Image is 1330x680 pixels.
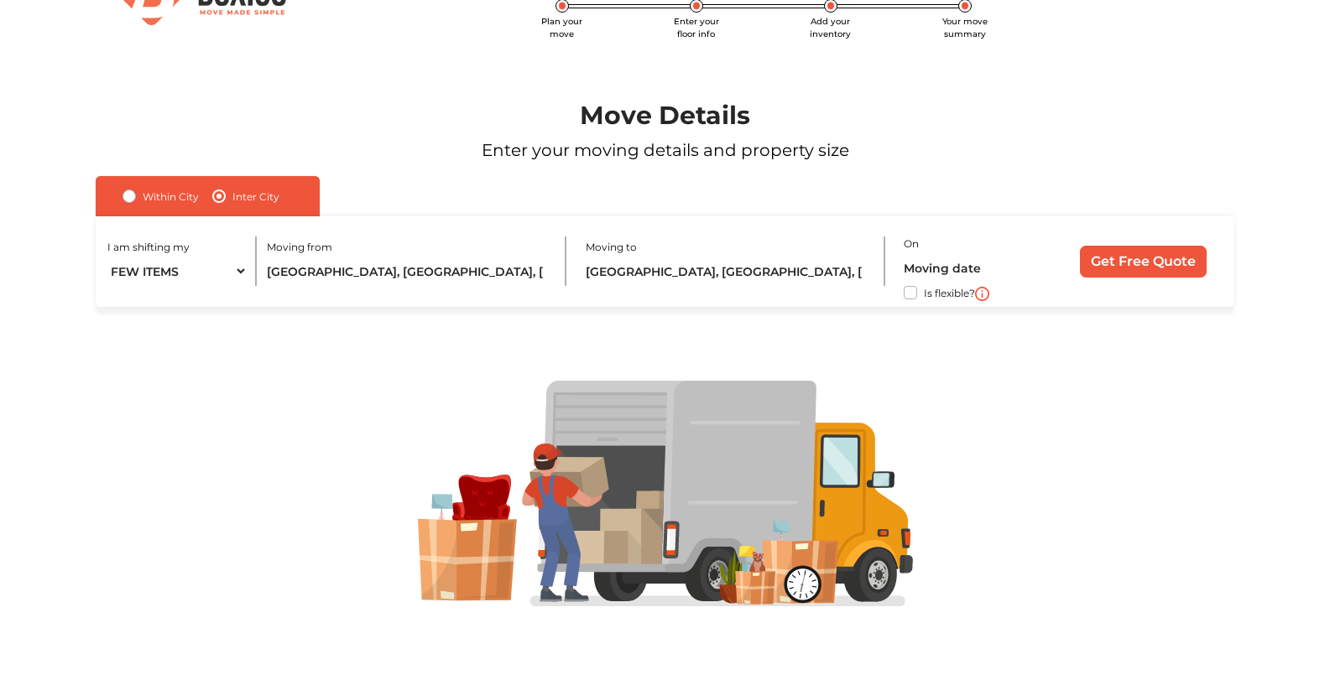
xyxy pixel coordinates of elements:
label: Within City [143,186,199,206]
input: Moving date [904,253,1046,283]
label: I am shifting my [107,240,190,255]
input: Select City [586,257,868,286]
span: Your move summary [942,16,988,39]
p: Enter your moving details and property size [53,138,1276,163]
label: Moving to [586,240,637,255]
span: Plan your move [541,16,582,39]
input: Get Free Quote [1080,246,1207,278]
h1: Move Details [53,101,1276,131]
span: Enter your floor info [674,16,719,39]
span: Add your inventory [810,16,851,39]
label: On [904,236,919,252]
img: i [975,287,989,301]
input: Select City [267,257,549,286]
label: Inter City [232,186,279,206]
label: Is flexible? [924,283,975,300]
label: Moving from [267,240,332,255]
